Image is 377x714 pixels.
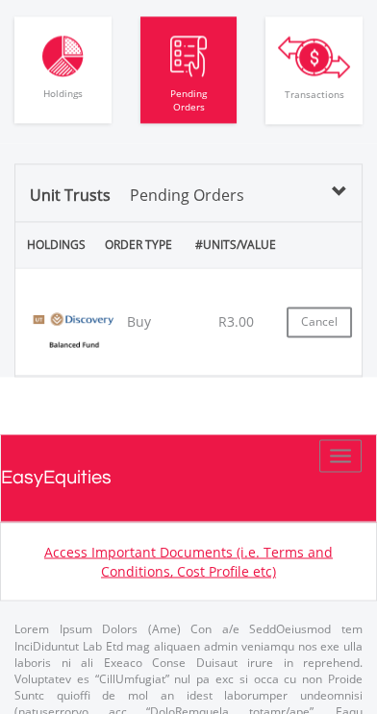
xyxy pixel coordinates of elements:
[14,16,112,124] button: Holdings
[130,184,244,207] p: Pending Orders
[1,434,376,521] a: EasyEquities
[189,227,283,262] div: #UNITS/VALUE
[44,542,333,579] a: Access Important Documents (i.e. Terms and Conditions, Cost Profile etc)
[92,227,186,262] div: ORDER TYPE
[218,312,254,331] span: R3.00
[42,36,84,77] img: holdings-wht.png
[15,227,88,262] div: HOLDINGS
[287,307,352,337] button: Cancel
[278,36,350,78] img: transactions-zar-wht.png
[92,312,186,332] div: Buy
[270,78,358,125] span: Transactions
[140,16,238,124] button: PendingOrders
[25,297,122,365] img: UT.ZA.DBFD.png
[265,16,363,125] button: Transactions
[170,36,207,77] img: pending_instructions-wht.png
[145,77,233,124] span: Pending Orders
[19,77,107,124] span: Holdings
[30,185,244,206] span: Unit Trusts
